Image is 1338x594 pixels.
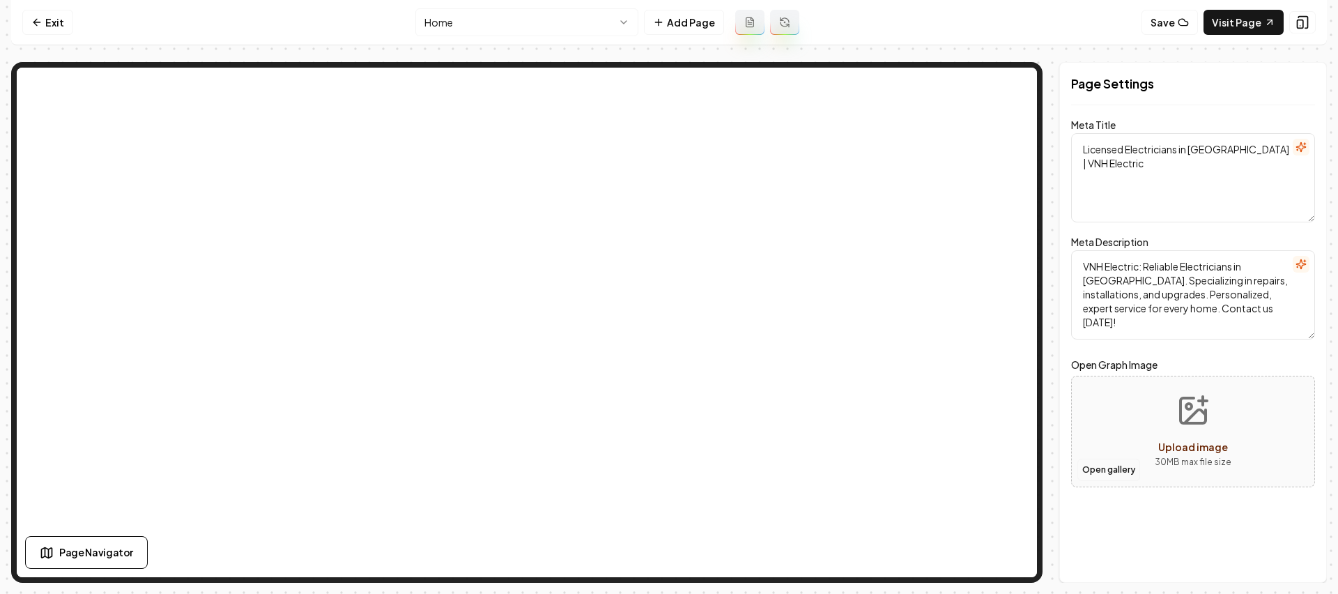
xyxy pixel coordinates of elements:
[1071,119,1116,131] label: Meta Title
[1158,441,1228,453] span: Upload image
[735,10,764,35] button: Add admin page prompt
[1141,10,1198,35] button: Save
[1071,74,1315,93] h2: Page Settings
[1077,459,1140,481] button: Open gallery
[1204,10,1284,35] a: Visit Page
[1071,236,1148,248] label: Meta Description
[1155,455,1231,469] p: 30 MB max file size
[770,10,799,35] button: Regenerate page
[25,536,148,569] button: Page Navigator
[59,545,133,560] span: Page Navigator
[22,10,73,35] a: Exit
[1144,383,1243,480] button: Upload image
[1071,356,1315,373] label: Open Graph Image
[644,10,724,35] button: Add Page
